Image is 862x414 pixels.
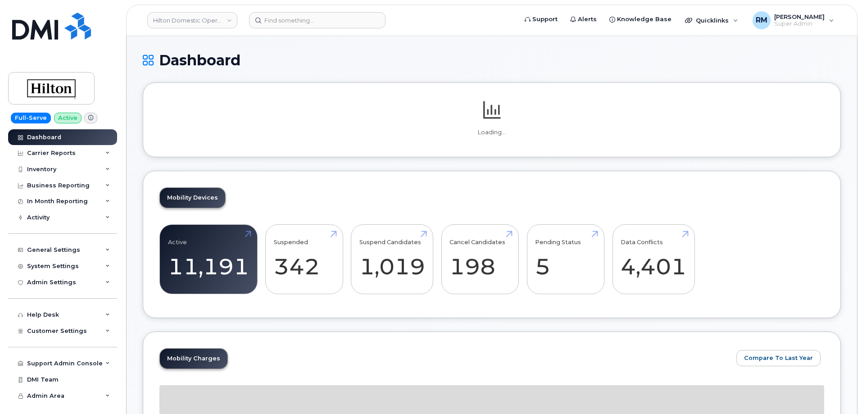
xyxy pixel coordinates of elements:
[159,128,824,136] p: Loading...
[736,350,821,366] button: Compare To Last Year
[160,188,225,208] a: Mobility Devices
[143,52,841,68] h1: Dashboard
[359,230,425,289] a: Suspend Candidates 1,019
[168,230,249,289] a: Active 11,191
[621,230,686,289] a: Data Conflicts 4,401
[744,354,813,362] span: Compare To Last Year
[274,230,335,289] a: Suspended 342
[160,349,227,369] a: Mobility Charges
[535,230,596,289] a: Pending Status 5
[449,230,510,289] a: Cancel Candidates 198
